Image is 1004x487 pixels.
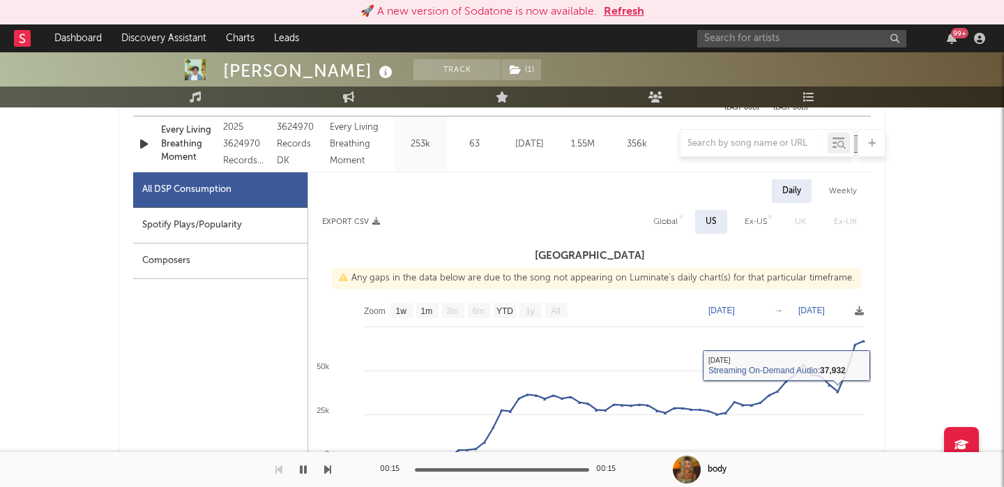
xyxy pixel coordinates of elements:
a: Charts [216,24,264,52]
a: Dashboard [45,24,112,52]
div: 3624970 Records DK [277,119,323,170]
div: US [706,213,717,230]
text: [DATE] [798,306,825,315]
a: Every Living Breathing Moment [161,123,216,165]
text: 1y [526,306,535,316]
text: 1m [421,306,433,316]
div: 00:15 [596,461,624,478]
text: 1w [396,306,407,316]
div: 🚀 A new version of Sodatone is now available. [360,3,597,20]
button: Track [413,59,501,80]
text: → [775,306,783,315]
div: [PERSON_NAME] [223,59,396,82]
button: 99+ [947,33,957,44]
div: All DSP Consumption [133,172,307,208]
div: Every Living Breathing Moment [330,119,391,170]
div: Global [653,213,678,230]
button: (1) [501,59,541,80]
text: 25k [317,406,329,414]
text: Zoom [364,306,386,316]
div: All DSP Consumption [142,181,231,198]
div: 2025 3624970 Records DK [223,119,269,170]
h3: [GEOGRAPHIC_DATA] [308,248,871,264]
div: 00:15 [380,461,408,478]
span: ( 1 ) [501,59,542,80]
a: Discovery Assistant [112,24,216,52]
div: Ex-US [745,213,767,230]
div: Weekly [819,179,867,203]
div: 99 + [951,28,968,38]
text: 3m [447,306,459,316]
text: All [551,306,560,316]
div: Any gaps in the data below are due to the song not appearing on Luminate's daily chart(s) for tha... [332,268,861,289]
button: Refresh [604,3,644,20]
div: Spotify Plays/Popularity [133,208,307,244]
input: Search for artists [697,30,906,47]
button: Export CSV [322,218,380,226]
text: 0 [325,449,329,458]
text: 50k [317,362,329,370]
a: Leads [264,24,309,52]
text: YTD [496,306,513,316]
text: 6m [473,306,485,316]
div: Daily [772,179,812,203]
div: body [708,463,727,476]
text: [DATE] [708,306,735,315]
input: Search by song name or URL [680,138,828,149]
div: Composers [133,244,307,279]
